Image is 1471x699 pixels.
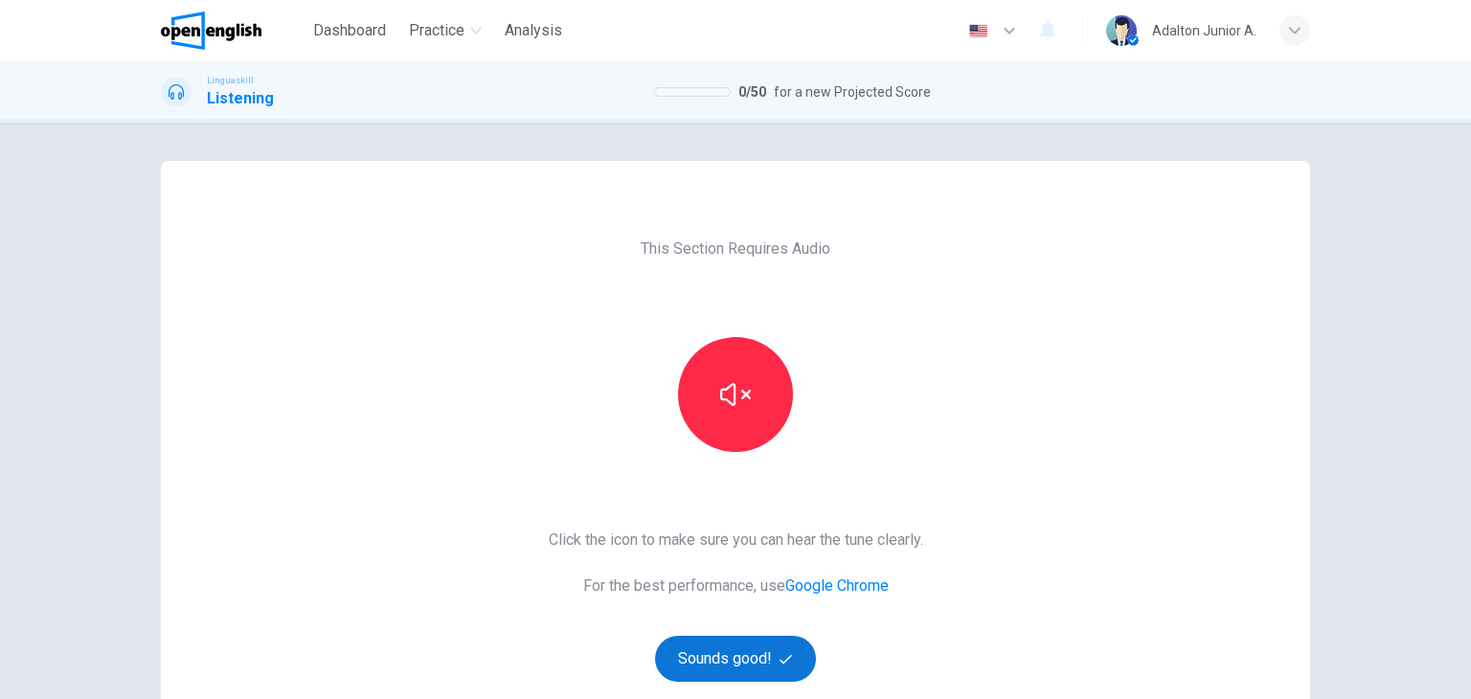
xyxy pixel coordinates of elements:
span: 0 / 50 [738,80,766,103]
button: Practice [401,13,489,48]
div: Adalton Junior A. [1152,19,1256,42]
span: Practice [409,19,464,42]
span: For the best performance, use [549,575,923,598]
img: OpenEnglish logo [161,11,261,50]
span: Analysis [505,19,562,42]
a: OpenEnglish logo [161,11,306,50]
img: Profile picture [1106,15,1137,46]
h1: Listening [207,87,274,110]
span: Dashboard [313,19,386,42]
button: Analysis [497,13,570,48]
a: Google Chrome [785,576,889,595]
span: for a new Projected Score [774,80,931,103]
span: This Section Requires Audio [641,237,830,260]
button: Sounds good! [655,636,816,682]
img: en [966,24,990,38]
button: Dashboard [306,13,394,48]
span: Linguaskill [207,74,254,87]
span: Click the icon to make sure you can hear the tune clearly. [549,529,923,552]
